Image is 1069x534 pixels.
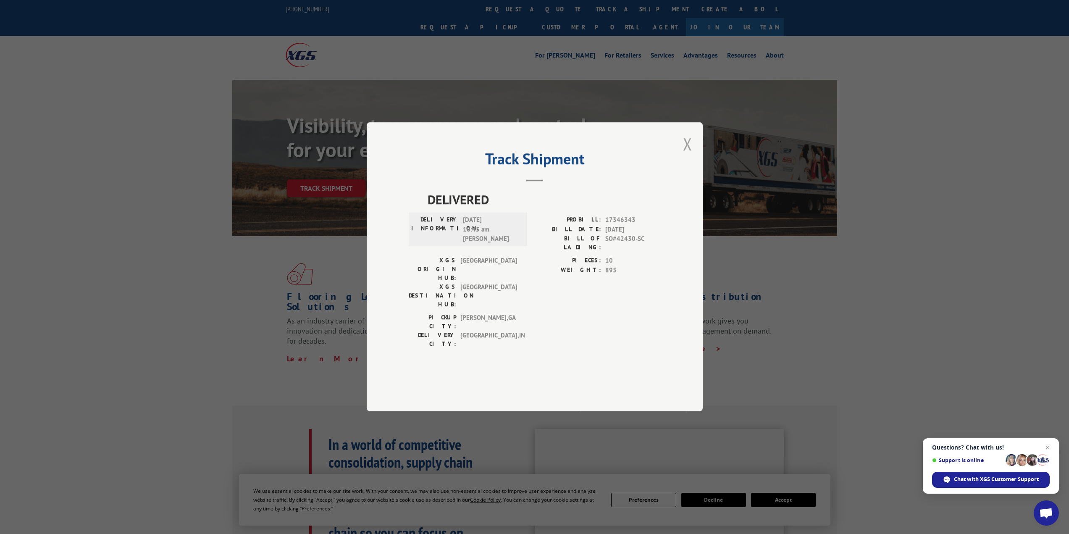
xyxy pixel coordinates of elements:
[409,283,456,309] label: XGS DESTINATION HUB:
[460,283,517,309] span: [GEOGRAPHIC_DATA]
[460,256,517,283] span: [GEOGRAPHIC_DATA]
[460,313,517,331] span: [PERSON_NAME] , GA
[605,256,661,266] span: 10
[535,234,601,252] label: BILL OF LADING:
[605,266,661,275] span: 895
[409,256,456,283] label: XGS ORIGIN HUB:
[932,457,1003,463] span: Support is online
[605,216,661,225] span: 17346343
[954,476,1039,483] span: Chat with XGS Customer Support
[535,266,601,275] label: WEIGHT:
[1043,442,1053,452] span: Close chat
[535,225,601,234] label: BILL DATE:
[409,331,456,349] label: DELIVERY CITY:
[409,313,456,331] label: PICKUP CITY:
[535,256,601,266] label: PIECES:
[683,133,692,155] button: Close modal
[605,234,661,252] span: SO#42430-SC
[463,216,520,244] span: [DATE] 10:45 am [PERSON_NAME]
[932,444,1050,451] span: Questions? Chat with us!
[535,216,601,225] label: PROBILL:
[428,190,661,209] span: DELIVERED
[460,331,517,349] span: [GEOGRAPHIC_DATA] , IN
[411,216,459,244] label: DELIVERY INFORMATION:
[409,153,661,169] h2: Track Shipment
[1034,500,1059,526] div: Open chat
[605,225,661,234] span: [DATE]
[932,472,1050,488] div: Chat with XGS Customer Support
